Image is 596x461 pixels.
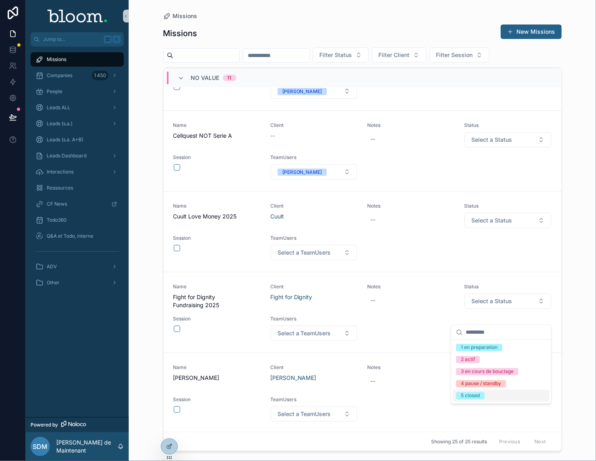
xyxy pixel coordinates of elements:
[271,84,357,99] button: Select Button
[270,364,358,371] span: Client
[270,154,358,161] span: TeamUsers
[370,377,375,385] div: --
[282,169,322,176] div: [PERSON_NAME]
[464,284,551,290] span: Status
[270,122,358,129] span: Client
[31,197,124,211] a: CF News
[464,122,551,129] span: Status
[173,374,261,382] span: [PERSON_NAME]
[47,217,67,223] span: Todo360
[471,216,512,224] span: Select a Status
[163,28,197,39] h1: Missions
[47,185,73,191] span: Ressources
[228,75,232,81] div: 11
[191,74,220,82] span: No value
[113,36,120,43] span: K
[270,284,358,290] span: Client
[436,51,473,59] span: Filter Session
[47,120,72,127] span: Leads (s.a.)
[173,396,261,403] span: Session
[270,293,312,301] a: Fight for Dignity
[501,24,562,39] button: New Missions
[47,233,93,239] span: Q&A et Todo, interne
[47,263,57,270] span: ADV
[370,135,375,143] div: --
[367,284,454,290] span: Notes
[92,71,109,80] div: 1 450
[270,235,358,241] span: TeamUsers
[464,132,551,147] button: Select Button
[31,32,124,47] button: Jump to...K
[31,116,124,131] a: Leads (s.a.)
[164,272,561,353] a: NameFight for Dignity Fundraising 2025ClientFight for DignityNotes--StatusSelect ButtonSessionTea...
[320,51,352,59] span: Filter Status
[47,56,66,63] span: Missions
[461,392,480,400] div: 5 closed
[31,133,124,147] a: Leads (s.a. A+B)
[47,279,60,286] span: Other
[26,47,129,300] div: scrollable content
[173,212,261,220] span: Cuult Love Money 2025
[282,88,322,95] div: [PERSON_NAME]
[431,439,487,445] span: Showing 25 of 25 results
[461,368,514,375] div: 3 en cours de bouclage
[43,36,101,43] span: Jump to...
[31,68,124,83] a: Companies1 450
[270,396,358,403] span: TeamUsers
[271,406,357,422] button: Select Button
[370,216,375,224] div: --
[47,153,86,159] span: Leads Dashboard
[461,344,497,351] div: 1 en preparation
[163,12,197,20] a: Missions
[173,293,261,309] span: Fight for Dignity Fundraising 2025
[367,122,454,129] span: Notes
[164,353,561,433] a: Name[PERSON_NAME]Client[PERSON_NAME]Notes--StatusSelect ButtonSessionTeamUsersSelect Button
[270,212,284,220] a: Cuult
[461,380,501,388] div: 4 pause / standby
[271,245,357,260] button: Select Button
[173,284,261,290] span: Name
[56,439,117,455] p: [PERSON_NAME] de Maintenant
[270,203,358,209] span: Client
[430,47,489,63] button: Select Button
[471,297,512,305] span: Select a Status
[31,165,124,179] a: Interactions
[173,316,261,322] span: Session
[164,110,561,191] a: NameCellquest NOT Serie AClient--Notes--StatusSelect ButtonSessionTeamUsersSelect Button
[31,84,124,99] a: People
[379,51,410,59] span: Filter Client
[31,422,58,428] span: Powered by
[270,374,316,382] a: [PERSON_NAME]
[173,154,261,161] span: Session
[271,164,357,180] button: Select Button
[31,229,124,243] a: Q&A et Todo, interne
[33,442,48,451] span: SdM
[31,181,124,195] a: Ressources
[173,12,197,20] span: Missions
[313,47,369,63] button: Select Button
[47,137,83,143] span: Leads (s.a. A+B)
[451,340,551,404] div: Suggestions
[277,249,331,257] span: Select a TeamUsers
[277,87,327,95] button: Unselect STEPHANE
[31,149,124,163] a: Leads Dashboard
[173,235,261,241] span: Session
[461,356,475,363] div: 2 actif
[277,168,327,176] button: Unselect STEPHANE
[471,136,512,144] span: Select a Status
[31,259,124,274] a: ADV
[370,296,375,304] div: --
[464,203,551,209] span: Status
[47,72,72,79] span: Companies
[464,294,551,309] button: Select Button
[47,104,70,111] span: Leads ALL
[270,132,275,140] span: --
[31,275,124,290] a: Other
[464,213,551,228] button: Select Button
[31,100,124,115] a: Leads ALL
[173,132,261,140] span: Cellquest NOT Serie A
[164,191,561,272] a: NameCuult Love Money 2025ClientCuultNotes--StatusSelect ButtonSessionTeamUsersSelect Button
